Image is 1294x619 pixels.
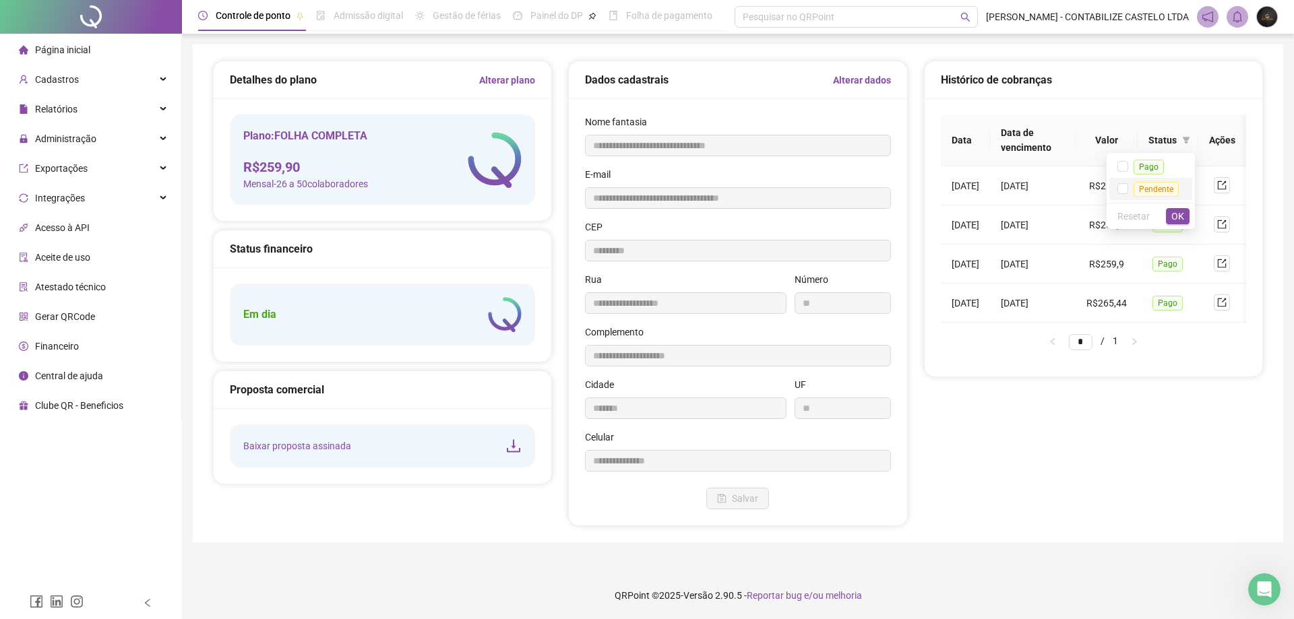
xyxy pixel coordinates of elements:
span: pushpin [588,12,596,20]
label: Rua [585,272,611,287]
img: 12986 [1257,7,1277,27]
label: UF [795,377,815,392]
span: solution [19,282,28,292]
th: Ações [1198,115,1246,166]
span: qrcode [19,312,28,321]
span: OK [1171,209,1184,224]
span: Mensal - 26 a 50 colaboradores [243,176,368,191]
span: api [19,223,28,232]
span: Status [1148,133,1177,148]
span: info-circle [19,371,28,381]
td: [DATE] [990,284,1076,323]
span: file [19,104,28,114]
label: Nome fantasia [585,115,656,129]
span: export [1217,298,1227,307]
span: Central de ajuda [35,370,103,381]
span: Pago [1134,160,1164,174]
span: Admissão digital [334,10,403,21]
td: [DATE] [941,245,990,284]
span: sync [19,193,28,203]
td: [DATE] [941,205,990,245]
img: logo-atual-colorida-simples.ef1a4d5a9bda94f4ab63.png [468,132,522,188]
button: Salvar [706,488,769,509]
li: 1/1 [1069,333,1118,350]
a: Alterar plano [479,73,535,88]
label: Complemento [585,325,652,339]
label: Cidade [585,377,623,392]
span: Página inicial [35,44,90,55]
span: Controle de ponto [216,10,290,21]
span: filter [1182,136,1190,144]
span: Pago [1152,296,1183,311]
span: notification [1202,11,1214,23]
span: gift [19,401,28,410]
span: export [1217,220,1227,229]
td: [DATE] [941,166,990,205]
span: clock-circle [198,11,208,20]
span: audit [19,253,28,262]
div: Proposta comercial [230,381,535,398]
label: E-mail [585,167,619,182]
span: Painel do DP [530,10,583,21]
li: Página anterior [1042,333,1064,350]
span: Atestado técnico [35,282,106,292]
label: Celular [585,430,623,445]
span: Folha de pagamento [626,10,712,21]
span: dashboard [513,11,522,20]
span: Pago [1152,257,1183,271]
h5: Dados cadastrais [585,72,669,88]
span: Administração [35,133,96,144]
span: Exportações [35,163,88,174]
span: export [19,164,28,173]
td: [DATE] [990,166,1076,205]
td: R$259,9 [1076,245,1138,284]
label: Número [795,272,837,287]
td: R$259,9 [1076,205,1138,245]
td: R$259,9 [1076,166,1138,205]
button: OK [1166,208,1190,224]
span: linkedin [50,595,63,608]
span: Integrações [35,193,85,203]
span: Versão [683,590,713,601]
span: lock [19,134,28,143]
td: R$265,44 [1076,284,1138,323]
span: Pendente [1134,182,1179,197]
span: Gestão de férias [433,10,501,21]
span: Reportar bug e/ou melhoria [747,590,862,601]
td: [DATE] [990,245,1076,284]
a: Alterar dados [833,73,891,88]
h5: Detalhes do plano [230,72,317,88]
span: Acesso à API [35,222,90,233]
h5: Plano: FOLHA COMPLETA [243,128,368,144]
span: home [19,45,28,55]
span: Clube QR - Beneficios [35,400,123,411]
span: book [609,11,618,20]
td: [DATE] [941,284,990,323]
span: facebook [30,595,43,608]
th: Valor [1076,115,1138,166]
span: pushpin [296,12,304,20]
td: [DATE] [990,205,1076,245]
li: Próxima página [1123,333,1145,350]
span: user-add [19,75,28,84]
th: Data de vencimento [990,115,1076,166]
span: dollar [19,341,28,351]
span: bell [1231,11,1243,23]
span: download [505,438,522,454]
span: / [1101,335,1105,346]
span: left [1049,337,1057,346]
div: Status financeiro [230,240,535,257]
h5: Em dia [243,306,276,323]
img: logo-atual-colorida-simples.ef1a4d5a9bda94f4ab63.png [488,297,522,332]
span: instagram [70,595,84,608]
span: filter [1179,130,1193,150]
span: Gerar QRCode [35,311,95,322]
span: Baixar proposta assinada [243,438,351,453]
label: CEP [585,220,611,234]
span: Cadastros [35,74,79,85]
button: left [1042,333,1064,350]
span: search [960,12,970,22]
div: Histórico de cobranças [941,71,1246,88]
span: sun [415,11,425,20]
iframe: Intercom live chat [1248,573,1281,606]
